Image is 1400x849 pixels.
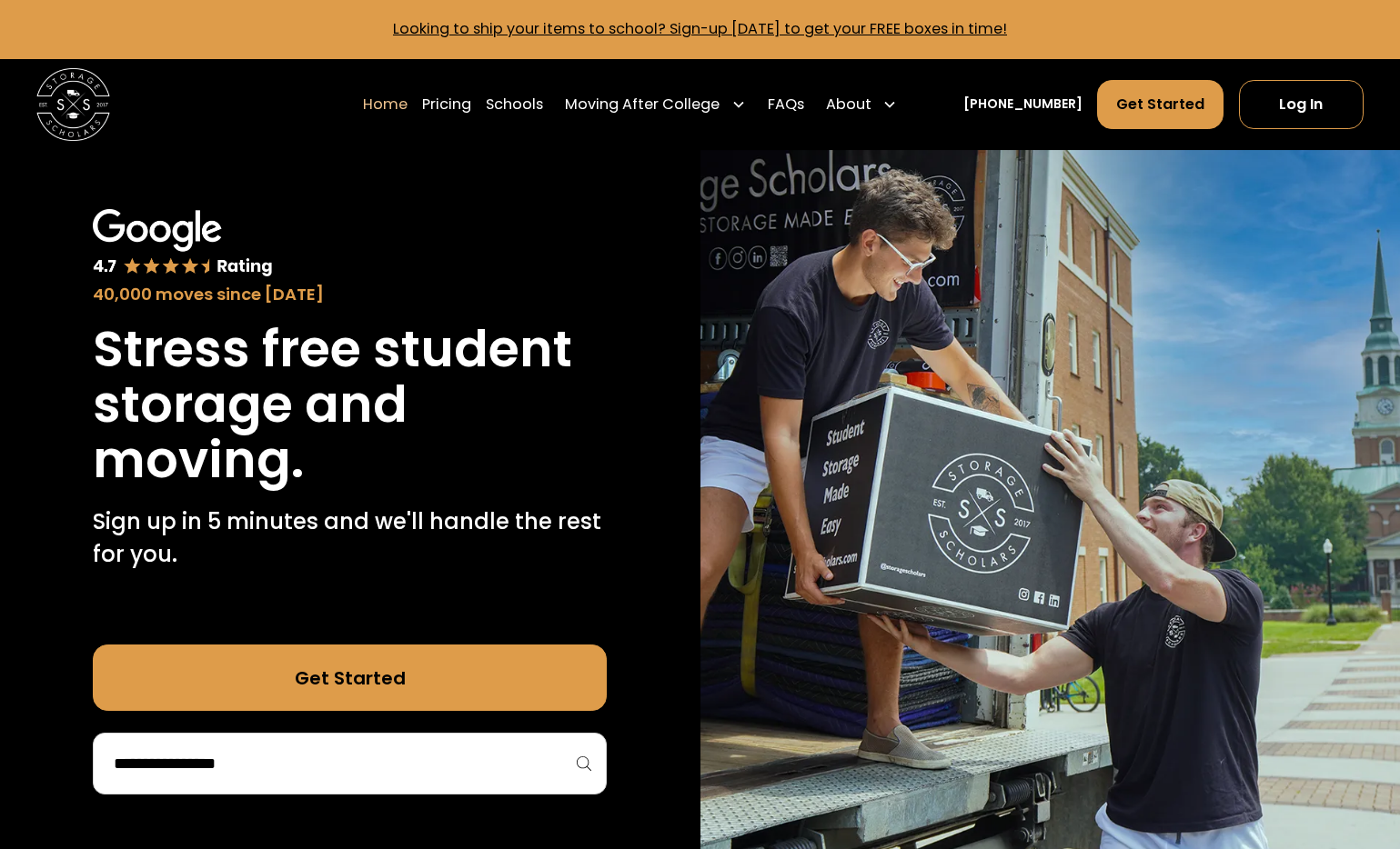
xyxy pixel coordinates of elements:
[963,95,1083,114] a: [PHONE_NUMBER]
[36,68,110,142] img: Storage Scholars main logo
[565,94,720,115] div: Moving After College
[393,18,1007,39] a: Looking to ship your items to school? Sign-up [DATE] to get your FREE boxes in time!
[826,94,871,115] div: About
[363,79,408,130] a: Home
[93,644,607,711] a: Get Started
[93,321,607,487] h1: Stress free student storage and moving.
[93,209,273,278] img: Google 4.7 star rating
[768,79,804,130] a: FAQs
[93,282,607,306] div: 40,000 moves since [DATE]
[1239,80,1364,129] a: Log In
[486,79,543,130] a: Schools
[558,79,752,130] div: Moving After College
[422,79,471,130] a: Pricing
[819,79,904,130] div: About
[93,505,607,572] p: Sign up in 5 minutes and we'll handle the rest for you.
[1097,80,1224,129] a: Get Started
